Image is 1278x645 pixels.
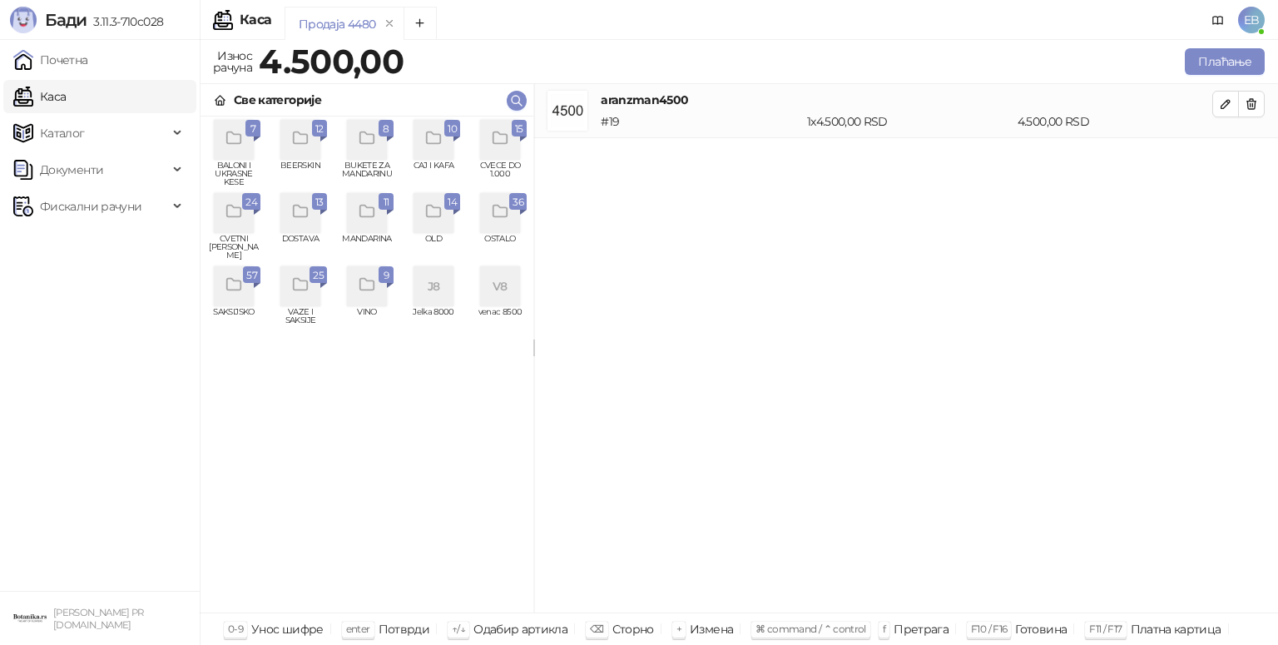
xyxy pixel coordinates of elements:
span: EB [1238,7,1265,33]
div: 4.500,00 RSD [1014,112,1216,131]
span: 9 [382,266,390,285]
span: 0-9 [228,623,243,635]
div: Претрага [894,618,949,640]
span: CVECE DO 1.000 [473,161,527,186]
span: Фискални рачуни [40,190,141,223]
div: Продаја 4480 [299,15,375,33]
span: Каталог [40,117,85,150]
span: 36 [513,193,523,211]
span: 24 [245,193,257,211]
span: CVETNI [PERSON_NAME] [207,235,260,260]
div: Потврди [379,618,430,640]
button: remove [379,17,400,31]
span: 57 [246,266,257,285]
img: Logo [10,7,37,33]
span: 14 [448,193,457,211]
span: ⌘ command / ⌃ control [755,623,866,635]
div: Унос шифре [251,618,324,640]
span: ↑/↓ [452,623,465,635]
div: Готовина [1015,618,1067,640]
span: F11 / F17 [1089,623,1122,635]
span: OLD [407,235,460,260]
span: 11 [382,193,390,211]
span: 10 [448,120,457,138]
span: SAKSIJSKO [207,308,260,333]
span: 8 [382,120,390,138]
a: Каса [13,80,66,113]
span: 13 [315,193,324,211]
span: ⌫ [590,623,603,635]
span: Бади [45,10,87,30]
span: Jelka 8000 [407,308,460,333]
span: 25 [313,266,324,285]
span: venac 8500 [473,308,527,333]
div: Износ рачуна [210,45,255,78]
div: J8 [414,266,453,306]
span: BALONI I UKRASNE KESE [207,161,260,186]
span: f [883,623,885,635]
span: 15 [515,120,523,138]
div: Измена [690,618,733,640]
div: Одабир артикла [473,618,567,640]
span: 7 [249,120,257,138]
span: MANDARINA [340,235,394,260]
span: OSTALO [473,235,527,260]
div: # 19 [597,112,804,131]
div: Платна картица [1131,618,1221,640]
h4: aranzman4500 [601,91,1212,109]
span: + [676,623,681,635]
div: Све категорије [234,91,321,109]
span: BEERSKIN [274,161,327,186]
div: V8 [480,266,520,306]
div: Сторно [612,618,654,640]
span: BUKETE ZA MANDARINU [340,161,394,186]
span: VAZE I SAKSIJE [274,308,327,333]
a: Документација [1205,7,1231,33]
img: 64x64-companyLogo-0e2e8aaa-0bd2-431b-8613-6e3c65811325.png [13,602,47,635]
div: 1 x 4.500,00 RSD [804,112,1014,131]
small: [PERSON_NAME] PR [DOMAIN_NAME] [53,607,144,631]
span: enter [346,623,370,635]
a: Почетна [13,43,88,77]
span: 12 [315,120,324,138]
button: Плаћање [1185,48,1265,75]
button: Add tab [404,7,437,40]
span: 3.11.3-710c028 [87,14,163,29]
div: grid [201,117,533,613]
span: DOSTAVA [274,235,327,260]
span: F10 / F16 [971,623,1007,635]
div: Каса [240,13,271,27]
span: CAJ I KAFA [407,161,460,186]
span: Документи [40,153,103,186]
strong: 4.500,00 [259,41,404,82]
span: VINO [340,308,394,333]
